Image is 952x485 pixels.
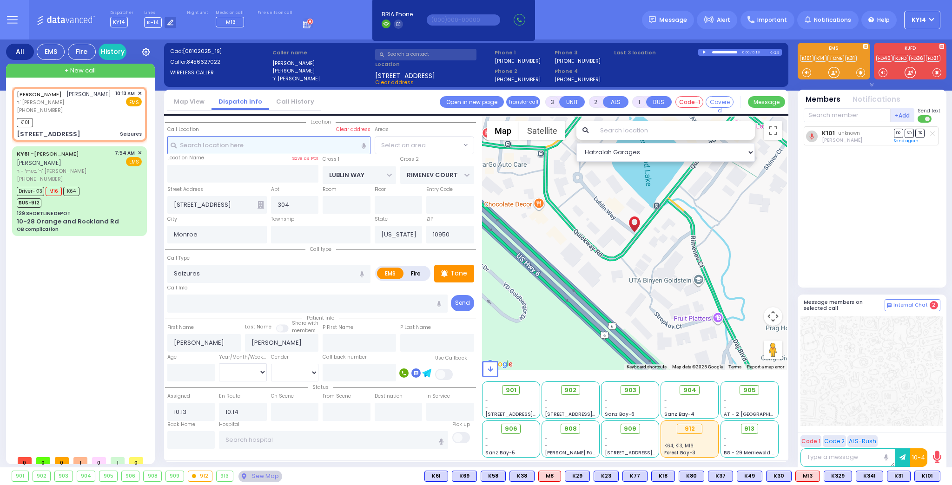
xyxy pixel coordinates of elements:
[487,121,519,140] button: Show street map
[375,216,388,223] label: State
[258,10,292,16] label: Fire units on call
[403,268,429,279] label: Fire
[605,404,608,411] span: -
[918,107,940,114] span: Send text
[167,216,177,223] label: City
[509,471,535,482] div: BLS
[915,129,925,138] span: TR
[804,299,885,311] h5: Message members on selected call
[65,66,96,75] span: + New call
[506,96,540,108] button: Transfer call
[37,44,65,60] div: EMS
[18,457,32,464] span: 0
[769,49,782,56] div: K-14
[545,397,548,404] span: -
[17,150,34,157] span: KY61 -
[426,186,453,193] label: Entry Code
[381,141,426,150] span: Select an area
[269,97,321,106] a: Call History
[506,386,516,395] span: 901
[17,198,41,208] span: BUS-912
[622,471,648,482] div: K77
[17,91,62,98] a: [PERSON_NAME]
[426,216,433,223] label: ZIP
[887,471,911,482] div: K31
[323,186,337,193] label: Room
[292,320,318,327] small: Share with
[17,98,111,106] span: ר' [PERSON_NAME]
[795,471,820,482] div: ALS
[914,471,940,482] div: BLS
[17,226,59,233] div: OB complication
[375,71,435,79] span: [STREET_ADDRESS]
[708,471,733,482] div: K37
[764,307,782,326] button: Map camera controls
[824,471,852,482] div: BLS
[17,118,33,127] span: K101
[605,397,608,404] span: -
[847,435,878,447] button: ALS-Rush
[170,69,270,77] label: WIRELESS CALLER
[664,404,667,411] span: -
[930,301,938,309] span: 2
[73,457,87,464] span: 1
[292,327,316,334] span: members
[271,393,294,400] label: On Scene
[724,404,727,411] span: -
[555,67,611,75] span: Phone 4
[804,108,891,122] input: Search member
[12,471,28,481] div: 901
[651,471,675,482] div: BLS
[452,421,470,428] label: Pick up
[219,421,239,428] label: Hospital
[336,126,370,133] label: Clear address
[743,386,756,395] span: 905
[724,397,727,404] span: -
[226,18,236,26] span: M13
[272,75,372,83] label: ר' [PERSON_NAME]
[744,424,754,433] span: 913
[624,386,636,395] span: 903
[757,16,787,24] span: Important
[614,49,698,57] label: Last 3 location
[440,96,504,108] a: Open in new page
[594,471,619,482] div: BLS
[894,138,919,144] a: Send again
[323,393,351,400] label: From Scene
[55,457,69,464] span: 0
[167,126,199,133] label: Call Location
[659,15,687,25] span: Message
[766,471,792,482] div: BLS
[893,55,908,62] a: KJFD
[17,217,119,226] div: 10-28 Orange and Rockland Rd
[565,471,590,482] div: BLS
[876,55,892,62] a: FD40
[485,397,488,404] span: -
[129,457,143,464] span: 0
[272,67,372,75] label: [PERSON_NAME]
[752,47,760,58] div: 0:18
[375,79,414,86] span: Clear address
[605,435,608,442] span: -
[664,397,667,404] span: -
[245,323,271,331] label: Last Name
[216,10,247,16] label: Medic on call
[706,96,734,108] button: Covered
[505,424,517,433] span: 906
[17,106,63,114] span: [PHONE_NUMBER]
[170,47,270,55] label: Cad:
[646,96,672,108] button: BUS
[66,90,111,98] span: [PERSON_NAME]
[495,49,551,57] span: Phone 1
[795,471,820,482] div: M13
[144,10,177,16] label: Lines
[764,341,782,359] button: Drag Pegman onto the map to open Street View
[424,471,448,482] div: BLS
[323,354,367,361] label: Call back number
[737,471,762,482] div: K49
[138,90,142,98] span: ✕
[183,47,222,55] span: [08102025_19]
[375,60,492,68] label: Location
[400,156,419,163] label: Cross 2
[167,354,177,361] label: Age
